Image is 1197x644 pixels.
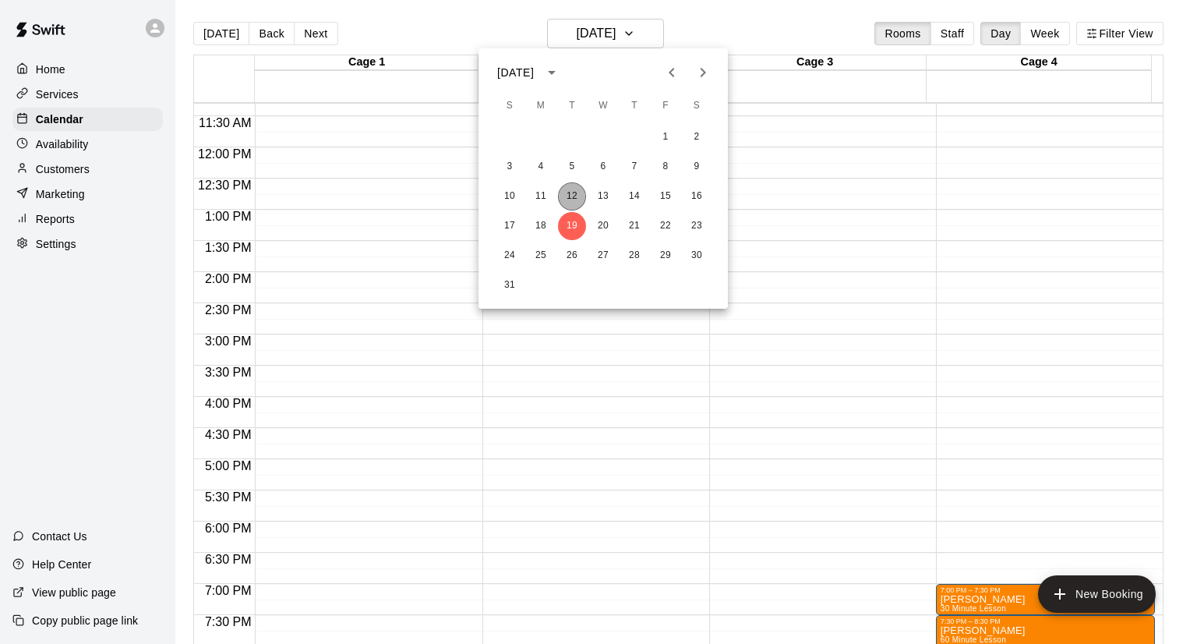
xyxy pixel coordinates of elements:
button: 18 [527,212,555,240]
span: Tuesday [558,90,586,122]
button: 28 [620,242,648,270]
button: 13 [589,182,617,211]
button: 6 [589,153,617,181]
button: 20 [589,212,617,240]
button: 24 [496,242,524,270]
button: 5 [558,153,586,181]
button: 21 [620,212,648,240]
button: 31 [496,271,524,299]
button: 30 [683,242,711,270]
button: 25 [527,242,555,270]
button: 26 [558,242,586,270]
span: Saturday [683,90,711,122]
button: 12 [558,182,586,211]
span: Sunday [496,90,524,122]
button: 15 [651,182,680,211]
button: 16 [683,182,711,211]
button: 22 [651,212,680,240]
button: 17 [496,212,524,240]
button: 8 [651,153,680,181]
button: 3 [496,153,524,181]
button: 9 [683,153,711,181]
button: calendar view is open, switch to year view [538,59,565,86]
span: Friday [651,90,680,122]
button: 4 [527,153,555,181]
button: 27 [589,242,617,270]
span: Thursday [620,90,648,122]
button: 19 [558,212,586,240]
div: [DATE] [497,65,534,81]
button: 2 [683,123,711,151]
span: Monday [527,90,555,122]
button: Next month [687,57,719,88]
span: Wednesday [589,90,617,122]
button: Previous month [656,57,687,88]
button: 23 [683,212,711,240]
button: 29 [651,242,680,270]
button: 11 [527,182,555,211]
button: 7 [620,153,648,181]
button: 10 [496,182,524,211]
button: 14 [620,182,648,211]
button: 1 [651,123,680,151]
